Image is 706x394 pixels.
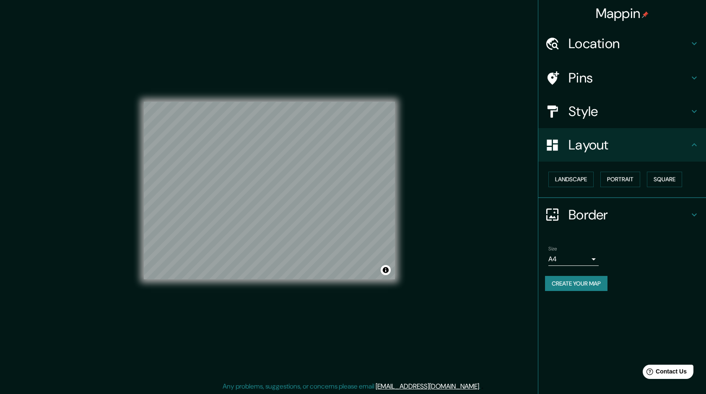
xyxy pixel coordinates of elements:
[631,361,697,385] iframe: Help widget launcher
[642,11,649,18] img: pin-icon.png
[538,128,706,162] div: Layout
[538,27,706,60] div: Location
[568,35,689,52] h4: Location
[548,172,594,187] button: Landscape
[144,102,395,279] canvas: Map
[480,381,482,391] div: .
[538,61,706,95] div: Pins
[548,252,599,266] div: A4
[596,5,649,22] h4: Mappin
[223,381,480,391] p: Any problems, suggestions, or concerns please email .
[538,198,706,232] div: Border
[568,70,689,86] h4: Pins
[647,172,682,187] button: Square
[545,276,607,291] button: Create your map
[568,103,689,120] h4: Style
[568,136,689,153] h4: Layout
[538,95,706,128] div: Style
[568,206,689,223] h4: Border
[381,265,391,275] button: Toggle attribution
[548,245,557,252] label: Size
[482,381,483,391] div: .
[600,172,640,187] button: Portrait
[376,382,479,391] a: [EMAIL_ADDRESS][DOMAIN_NAME]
